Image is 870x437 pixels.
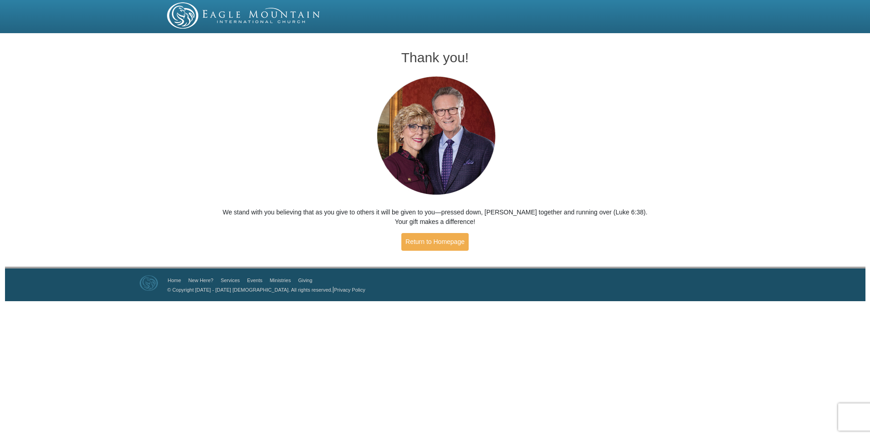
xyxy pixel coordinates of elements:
[368,74,502,199] img: Pastors George and Terri Pearsons
[167,287,333,293] a: © Copyright [DATE] - [DATE] [DEMOGRAPHIC_DATA]. All rights reserved.
[168,278,181,283] a: Home
[188,278,213,283] a: New Here?
[164,285,365,294] p: |
[221,278,240,283] a: Services
[270,278,291,283] a: Ministries
[140,275,158,291] img: Eagle Mountain International Church
[167,2,321,29] img: EMIC
[334,287,365,293] a: Privacy Policy
[298,278,312,283] a: Giving
[401,233,469,251] a: Return to Homepage
[223,208,648,227] p: We stand with you believing that as you give to others it will be given to you—pressed down, [PER...
[247,278,263,283] a: Events
[223,50,648,65] h1: Thank you!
